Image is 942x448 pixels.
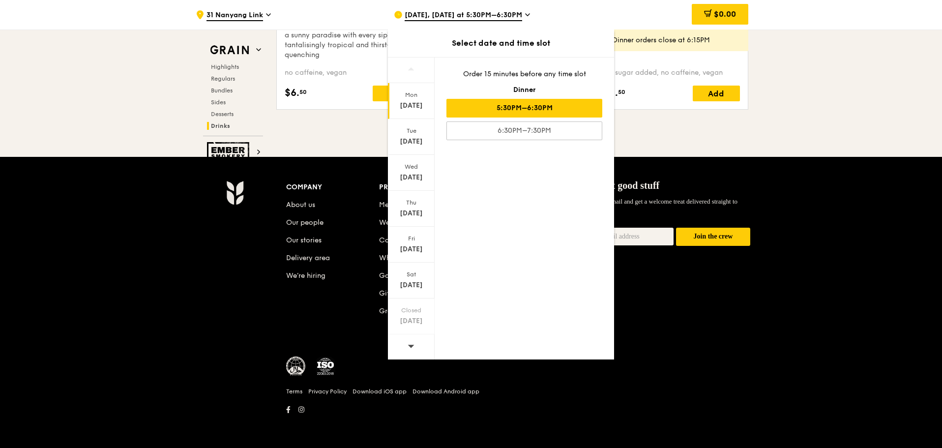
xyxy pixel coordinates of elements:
div: Company [286,180,379,194]
span: Highlights [211,63,239,70]
div: Thu [389,199,433,207]
div: Products [379,180,472,194]
a: Gallery [379,271,404,280]
span: Desserts [211,111,234,118]
span: $0.00 [714,9,736,19]
img: Ember Smokery web logo [207,142,252,163]
a: Download Android app [412,388,479,395]
a: Our people [286,218,324,227]
img: ISO Certified [316,357,335,376]
img: Grain [226,180,243,205]
h6: Revision [188,417,754,424]
img: Grain web logo [207,41,252,59]
div: a sunny paradise with every sip – tantalisingly tropical and thirst-quenching [285,30,420,60]
a: Grain Savers [379,307,421,315]
a: Privacy Policy [308,388,347,395]
span: 50 [299,88,307,96]
div: 6:30PM–7:30PM [446,121,602,140]
span: [DATE], [DATE] at 5:30PM–6:30PM [405,10,522,21]
div: Select date and time slot [388,37,614,49]
div: Closed [389,306,433,314]
a: Catering [379,236,409,244]
div: no caffeine, vegan [285,68,420,78]
span: Regulars [211,75,235,82]
input: Non-spam email address [564,228,674,245]
a: Weddings [379,218,412,227]
a: Gift Cards [379,289,414,298]
div: Order 15 minutes before any time slot [446,69,602,79]
div: Mon [389,91,433,99]
span: 31 Nanyang Link [206,10,263,21]
a: We’re hiring [286,271,325,280]
a: Terms [286,388,302,395]
a: Our stories [286,236,322,244]
a: Meals On Demand [379,201,440,209]
div: Add [373,86,420,101]
div: 5:30PM–6:30PM [446,99,602,118]
div: Fri [389,235,433,242]
div: [DATE] [389,209,433,218]
div: [DATE] [389,137,433,147]
div: [DATE] [389,101,433,111]
span: $6. [285,86,299,100]
div: Dinner [446,85,602,95]
span: Bundles [211,87,233,94]
span: Sign up for Grain mail and get a welcome treat delivered straight to your inbox. [564,198,737,216]
a: Delivery area [286,254,330,262]
div: no sugar added, no caffeine, vegan [605,68,740,78]
span: 50 [618,88,625,96]
div: Tue [389,127,433,135]
div: Dinner orders close at 6:15PM [613,35,740,45]
div: [DATE] [389,173,433,182]
a: Download iOS app [353,388,407,395]
a: About us [286,201,315,209]
div: Wed [389,163,433,171]
div: [DATE] [389,316,433,326]
span: Drinks [211,122,230,129]
img: MUIS Halal Certified [286,357,306,376]
div: [DATE] [389,280,433,290]
a: Why Grain [379,254,415,262]
span: Sides [211,99,226,106]
div: [DATE] [389,244,433,254]
button: Join the crew [676,228,750,246]
div: Add [693,86,740,101]
div: Sat [389,270,433,278]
